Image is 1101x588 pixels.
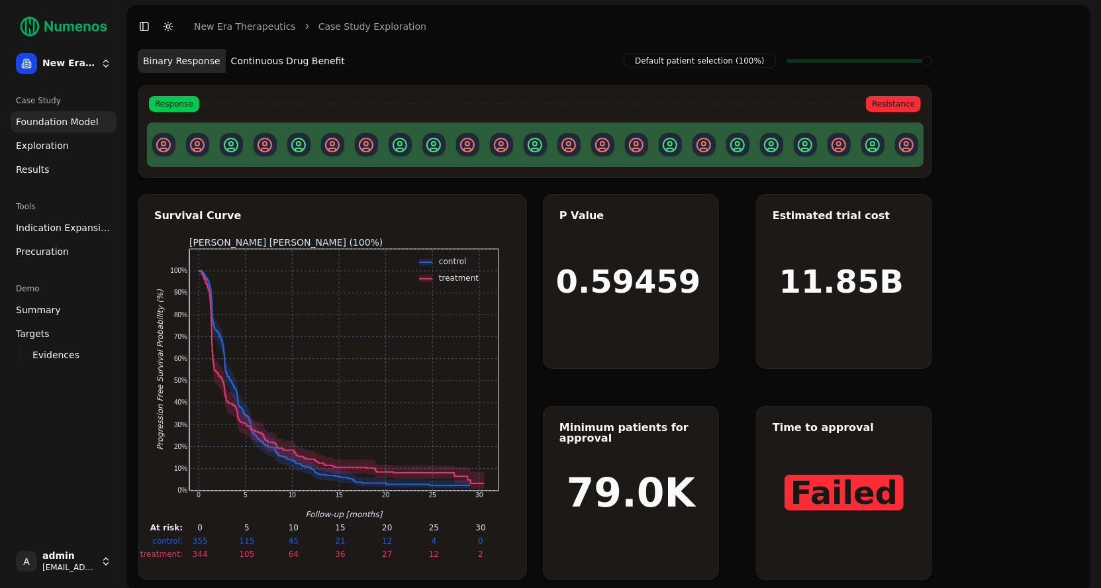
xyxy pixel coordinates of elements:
[194,20,296,33] a: New Era Therapeutics
[567,473,696,513] h1: 79.0K
[174,421,187,428] text: 30%
[244,523,250,532] text: 5
[189,237,383,248] text: [PERSON_NAME] [PERSON_NAME] (100%)
[174,377,187,384] text: 50%
[785,475,904,511] span: Failed
[336,491,344,499] text: 15
[16,303,61,317] span: Summary
[11,159,117,180] a: Results
[11,323,117,344] a: Targets
[11,299,117,320] a: Summary
[154,211,510,221] div: Survival Curve
[335,550,345,559] text: 36
[476,491,484,499] text: 30
[439,273,479,283] text: treatment
[429,550,439,559] text: 12
[138,49,226,73] button: Binary Response
[289,536,299,546] text: 45
[156,289,165,450] text: Progression Free Survival Probability (%)
[239,536,254,546] text: 115
[306,510,383,519] text: Follow-up [months]
[11,278,117,299] div: Demo
[226,49,350,73] button: Continuous Drug Benefit
[432,536,437,546] text: 4
[194,20,426,33] nav: breadcrumb
[239,550,254,559] text: 105
[11,546,117,577] button: Aadmin[EMAIL_ADDRESS]
[478,550,483,559] text: 2
[11,241,117,262] a: Precuration
[11,48,117,79] button: New Era Therapeutics
[16,115,99,128] span: Foundation Model
[624,54,776,68] span: Default patient selection (100%)
[174,333,187,340] text: 70%
[174,443,187,450] text: 20%
[439,257,467,266] text: control
[244,491,248,499] text: 5
[11,217,117,238] a: Indication Expansion
[140,550,183,559] text: treatment:
[32,348,79,362] span: Evidences
[42,550,95,562] span: admin
[289,550,299,559] text: 64
[27,346,101,364] a: Evidences
[42,562,95,573] span: [EMAIL_ADDRESS]
[429,491,437,499] text: 25
[42,58,95,70] span: New Era Therapeutics
[152,536,183,546] text: control:
[289,523,299,532] text: 10
[335,536,345,546] text: 21
[170,267,187,274] text: 100%
[174,399,187,406] text: 40%
[16,551,37,572] span: A
[318,20,426,33] a: Case Study Exploration
[16,245,69,258] span: Precuration
[11,196,117,217] div: Tools
[382,523,392,532] text: 20
[193,536,208,546] text: 355
[197,491,201,499] text: 0
[475,523,485,532] text: 30
[11,11,117,42] img: Numenos
[193,550,208,559] text: 344
[335,523,345,532] text: 15
[429,523,439,532] text: 25
[478,536,483,546] text: 0
[150,523,183,532] text: At risk:
[382,536,392,546] text: 12
[866,96,921,112] span: Resistance
[289,491,297,499] text: 10
[174,465,187,472] text: 10%
[197,523,203,532] text: 0
[174,289,187,297] text: 90%
[382,550,392,559] text: 27
[174,311,187,318] text: 80%
[16,221,111,234] span: Indication Expansion
[11,135,117,156] a: Exploration
[16,163,50,176] span: Results
[779,266,904,297] h1: 11.85B
[382,491,390,499] text: 20
[174,355,187,362] text: 60%
[11,90,117,111] div: Case Study
[16,327,50,340] span: Targets
[16,139,69,152] span: Exploration
[178,487,188,494] text: 0%
[556,266,701,297] h1: 0.59459
[149,96,199,112] span: Response
[11,111,117,132] a: Foundation Model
